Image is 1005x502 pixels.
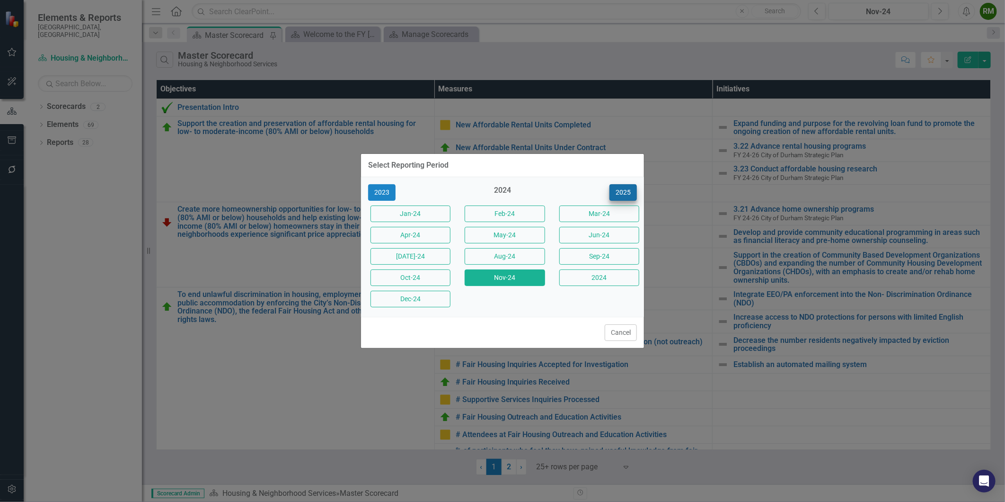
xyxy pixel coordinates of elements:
[559,248,639,265] button: Sep-24
[370,248,450,265] button: [DATE]-24
[559,269,639,286] button: 2024
[609,184,637,201] button: 2025
[605,324,637,341] button: Cancel
[465,269,545,286] button: Nov-24
[465,206,545,222] button: Feb-24
[370,227,450,243] button: Apr-24
[465,248,545,265] button: Aug-24
[368,161,449,170] div: Select Reporting Period
[370,206,450,222] button: Jan-24
[370,269,450,286] button: Oct-24
[370,291,450,307] button: Dec-24
[973,470,996,493] div: Open Intercom Messenger
[559,206,639,222] button: Mar-24
[462,185,542,201] div: 2024
[559,227,639,243] button: Jun-24
[368,184,396,201] button: 2023
[465,227,545,243] button: May-24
